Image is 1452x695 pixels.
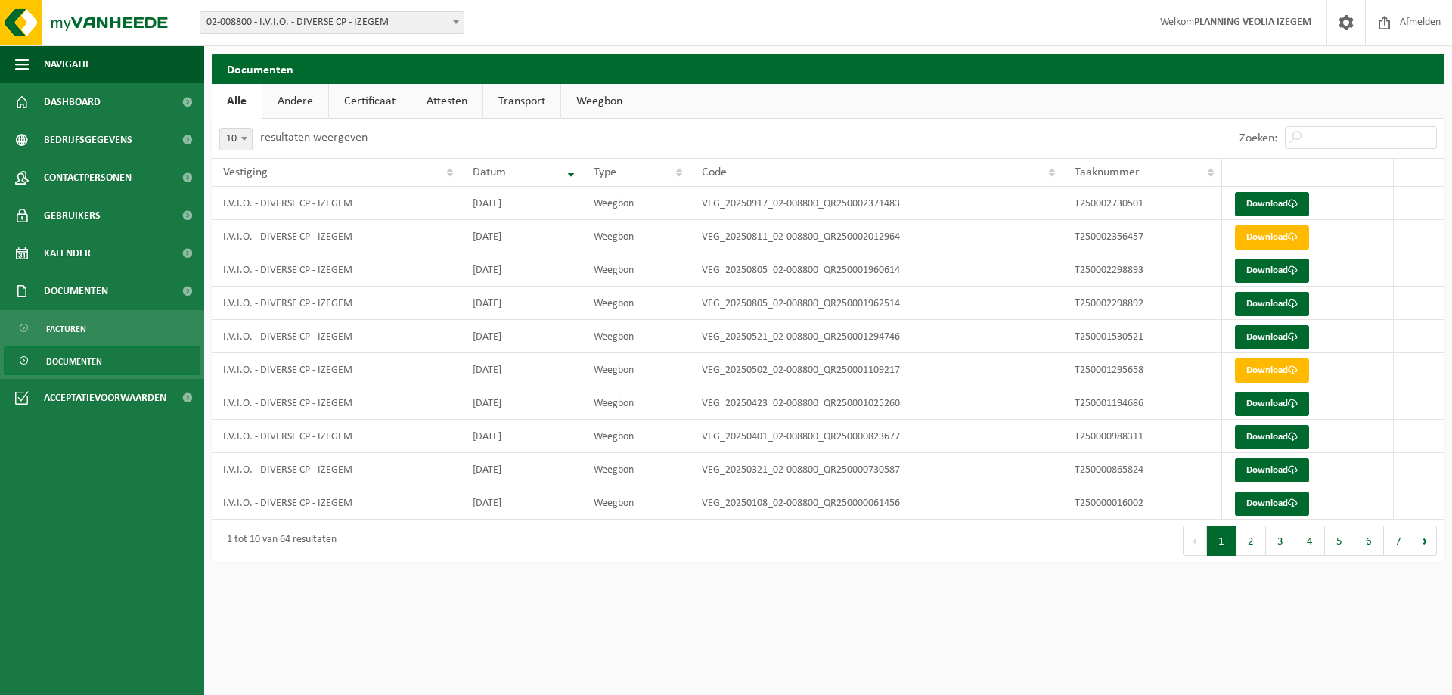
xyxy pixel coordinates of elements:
[1235,259,1309,283] a: Download
[1063,453,1222,486] td: T250000865824
[582,486,690,520] td: Weegbon
[461,420,583,453] td: [DATE]
[46,347,102,376] span: Documenten
[582,287,690,320] td: Weegbon
[200,11,464,34] span: 02-008800 - I.V.I.O. - DIVERSE CP - IZEGEM
[461,353,583,386] td: [DATE]
[1235,292,1309,316] a: Download
[690,386,1063,420] td: VEG_20250423_02-008800_QR250001025260
[483,84,560,119] a: Transport
[702,166,727,178] span: Code
[329,84,411,119] a: Certificaat
[582,420,690,453] td: Weegbon
[690,453,1063,486] td: VEG_20250321_02-008800_QR250000730587
[1183,526,1207,556] button: Previous
[1325,526,1354,556] button: 5
[1235,458,1309,482] a: Download
[411,84,482,119] a: Attesten
[1063,287,1222,320] td: T250002298892
[212,453,461,486] td: I.V.I.O. - DIVERSE CP - IZEGEM
[212,486,461,520] td: I.V.I.O. - DIVERSE CP - IZEGEM
[212,253,461,287] td: I.V.I.O. - DIVERSE CP - IZEGEM
[561,84,638,119] a: Weegbon
[582,187,690,220] td: Weegbon
[212,84,262,119] a: Alle
[582,453,690,486] td: Weegbon
[1063,353,1222,386] td: T250001295658
[1063,386,1222,420] td: T250001194686
[1239,132,1277,144] label: Zoeken:
[1235,192,1309,216] a: Download
[690,287,1063,320] td: VEG_20250805_02-008800_QR250001962514
[690,486,1063,520] td: VEG_20250108_02-008800_QR250000061456
[1063,486,1222,520] td: T250000016002
[690,220,1063,253] td: VEG_20250811_02-008800_QR250002012964
[260,132,368,144] label: resultaten weergeven
[46,315,86,343] span: Facturen
[1194,17,1311,28] strong: PLANNING VEOLIA IZEGEM
[1063,220,1222,253] td: T250002356457
[690,320,1063,353] td: VEG_20250521_02-008800_QR250001294746
[219,128,253,150] span: 10
[1235,325,1309,349] a: Download
[44,83,101,121] span: Dashboard
[223,166,268,178] span: Vestiging
[461,320,583,353] td: [DATE]
[1236,526,1266,556] button: 2
[212,287,461,320] td: I.V.I.O. - DIVERSE CP - IZEGEM
[220,129,252,150] span: 10
[582,320,690,353] td: Weegbon
[582,353,690,386] td: Weegbon
[1266,526,1295,556] button: 3
[461,386,583,420] td: [DATE]
[1235,358,1309,383] a: Download
[461,187,583,220] td: [DATE]
[4,346,200,375] a: Documenten
[212,353,461,386] td: I.V.I.O. - DIVERSE CP - IZEGEM
[1207,526,1236,556] button: 1
[212,420,461,453] td: I.V.I.O. - DIVERSE CP - IZEGEM
[690,420,1063,453] td: VEG_20250401_02-008800_QR250000823677
[1235,392,1309,416] a: Download
[461,287,583,320] td: [DATE]
[473,166,506,178] span: Datum
[1235,225,1309,250] a: Download
[212,187,461,220] td: I.V.I.O. - DIVERSE CP - IZEGEM
[1063,253,1222,287] td: T250002298893
[44,159,132,197] span: Contactpersonen
[582,220,690,253] td: Weegbon
[690,253,1063,287] td: VEG_20250805_02-008800_QR250001960614
[200,12,464,33] span: 02-008800 - I.V.I.O. - DIVERSE CP - IZEGEM
[44,197,101,234] span: Gebruikers
[1384,526,1413,556] button: 7
[594,166,616,178] span: Type
[1413,526,1437,556] button: Next
[461,253,583,287] td: [DATE]
[582,253,690,287] td: Weegbon
[212,386,461,420] td: I.V.I.O. - DIVERSE CP - IZEGEM
[1063,420,1222,453] td: T250000988311
[1075,166,1140,178] span: Taaknummer
[1235,425,1309,449] a: Download
[461,220,583,253] td: [DATE]
[461,453,583,486] td: [DATE]
[461,486,583,520] td: [DATE]
[212,220,461,253] td: I.V.I.O. - DIVERSE CP - IZEGEM
[690,187,1063,220] td: VEG_20250917_02-008800_QR250002371483
[44,379,166,417] span: Acceptatievoorwaarden
[1063,320,1222,353] td: T250001530521
[1295,526,1325,556] button: 4
[582,386,690,420] td: Weegbon
[1063,187,1222,220] td: T250002730501
[1354,526,1384,556] button: 6
[212,320,461,353] td: I.V.I.O. - DIVERSE CP - IZEGEM
[44,272,108,310] span: Documenten
[212,54,1444,83] h2: Documenten
[690,353,1063,386] td: VEG_20250502_02-008800_QR250001109217
[44,121,132,159] span: Bedrijfsgegevens
[44,234,91,272] span: Kalender
[1235,492,1309,516] a: Download
[4,314,200,343] a: Facturen
[262,84,328,119] a: Andere
[44,45,91,83] span: Navigatie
